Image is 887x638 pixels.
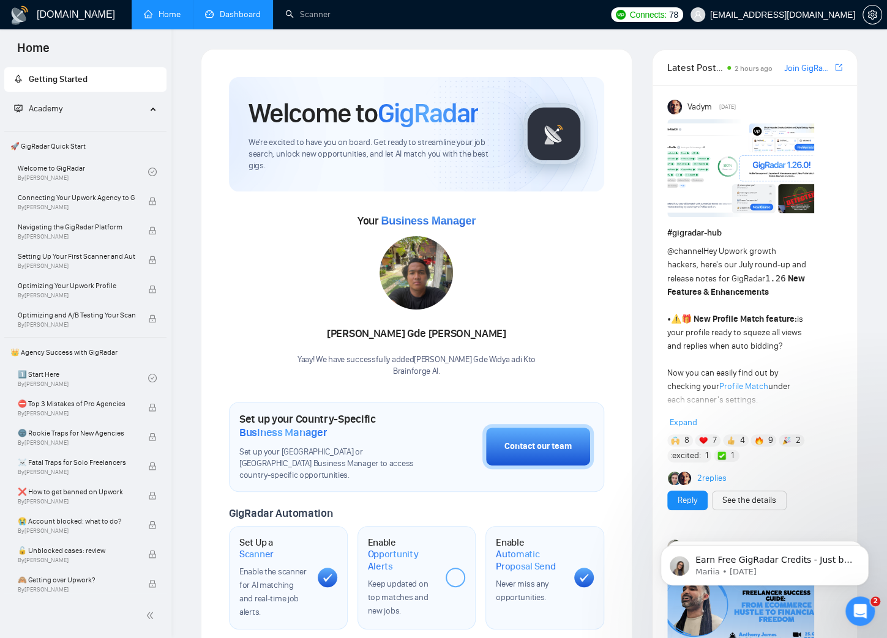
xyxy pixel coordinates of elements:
[712,434,716,447] span: 7
[14,75,23,83] span: rocket
[845,596,875,626] iframe: Intercom live chat
[18,292,135,299] span: By [PERSON_NAME]
[697,472,726,484] a: 2replies
[784,62,833,75] a: Join GigRadar Slack Community
[249,97,478,130] h1: Welcome to
[148,197,157,206] span: lock
[669,8,678,21] span: 78
[357,214,476,228] span: Your
[18,544,135,557] span: 🔓 Unblocked cases: review
[670,449,701,462] span: :excited:
[29,103,62,114] span: Academy
[667,100,682,114] img: Vadym
[671,314,681,324] span: ⚠️
[18,221,135,233] span: Navigating the GigRadar Platform
[148,374,157,382] span: check-circle
[205,9,261,20] a: dashboardDashboard
[6,134,165,158] span: 🚀 GigRadar Quick Start
[755,436,763,445] img: 🔥
[18,321,135,328] span: By [PERSON_NAME]
[482,424,594,469] button: Contact our team
[699,436,708,445] img: ❤️
[496,536,564,573] h1: Enable
[378,97,478,130] span: GigRadar
[239,548,274,560] span: Scanner
[239,536,308,560] h1: Set Up a
[18,427,135,439] span: 🌚 Rookie Traps for New Agencies
[705,450,708,462] span: 1
[239,447,421,481] span: Set up your [GEOGRAPHIC_DATA] or [GEOGRAPHIC_DATA] Business Manager to access country-specific op...
[10,6,29,25] img: logo
[298,324,536,344] div: [PERSON_NAME] Gde [PERSON_NAME]
[504,440,572,453] div: Contact our team
[18,250,135,262] span: Setting Up Your First Scanner and Auto-Bidder
[629,8,666,21] span: Connects:
[146,609,158,621] span: double-left
[667,119,814,217] img: F09AC4U7ATU-image.png
[298,354,536,377] div: Yaay! We have successfully added [PERSON_NAME] Gde Widya adi K to
[18,410,135,417] span: By [PERSON_NAME]
[148,462,157,470] span: lock
[782,436,791,445] img: 🎉
[18,586,135,593] span: By [PERSON_NAME]
[148,550,157,558] span: lock
[687,100,711,114] span: Vadym
[14,103,62,114] span: Academy
[670,417,697,428] span: Expand
[740,434,745,447] span: 4
[18,574,135,586] span: 🙈 Getting over Upwork?
[765,273,786,283] code: 1.26
[18,469,135,476] span: By [PERSON_NAME]
[4,67,167,92] li: Getting Started
[18,280,135,292] span: Optimizing Your Upwork Profile
[18,191,135,204] span: Connecting Your Upwork Agency to GigRadar
[249,137,504,172] span: We're excited to have you on board. Get ready to streamline your job search, unlock new opportuni...
[229,506,332,520] span: GigRadar Automation
[18,515,135,527] span: 😭 Account blocked: what to do?
[722,494,776,507] a: See the details
[18,439,135,447] span: By [PERSON_NAME]
[18,233,135,240] span: By [PERSON_NAME]
[671,436,679,445] img: 🙌
[148,432,157,441] span: lock
[14,104,23,113] span: fund-projection-screen
[18,262,135,270] span: By [PERSON_NAME]
[148,314,157,323] span: lock
[285,9,331,20] a: searchScanner
[148,285,157,294] span: lock
[667,491,708,510] button: Reply
[642,519,887,605] iframe: Intercom notifications message
[18,456,135,469] span: ☠️ Fatal Traps for Solo Freelancers
[148,226,157,235] span: lock
[7,39,59,65] span: Home
[380,236,453,310] img: 1705904499465-WhatsApp%20Image%202024-01-22%20at%2011.29.21.jpeg
[496,579,548,603] span: Never miss any opportunities.
[18,557,135,564] span: By [PERSON_NAME]
[684,434,689,447] span: 8
[667,246,703,256] span: @channel
[144,9,181,20] a: homeHome
[381,215,475,227] span: Business Manager
[678,494,697,507] a: Reply
[29,74,88,84] span: Getting Started
[735,64,773,73] span: 2 hours ago
[18,309,135,321] span: Optimizing and A/B Testing Your Scanner for Better Results
[148,491,157,500] span: lock
[731,450,734,462] span: 1
[667,226,842,240] h1: # gigradar-hub
[239,412,421,439] h1: Set up your Country-Specific
[668,472,681,485] img: Alex B
[18,527,135,535] span: By [PERSON_NAME]
[863,5,882,24] button: setting
[148,403,157,412] span: lock
[717,451,726,460] img: ✅
[368,536,436,573] h1: Enable
[835,62,842,72] span: export
[616,10,626,20] img: upwork-logo.png
[18,398,135,410] span: ⛔ Top 3 Mistakes of Pro Agencies
[681,314,692,324] span: 🎁
[712,491,787,510] button: See the details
